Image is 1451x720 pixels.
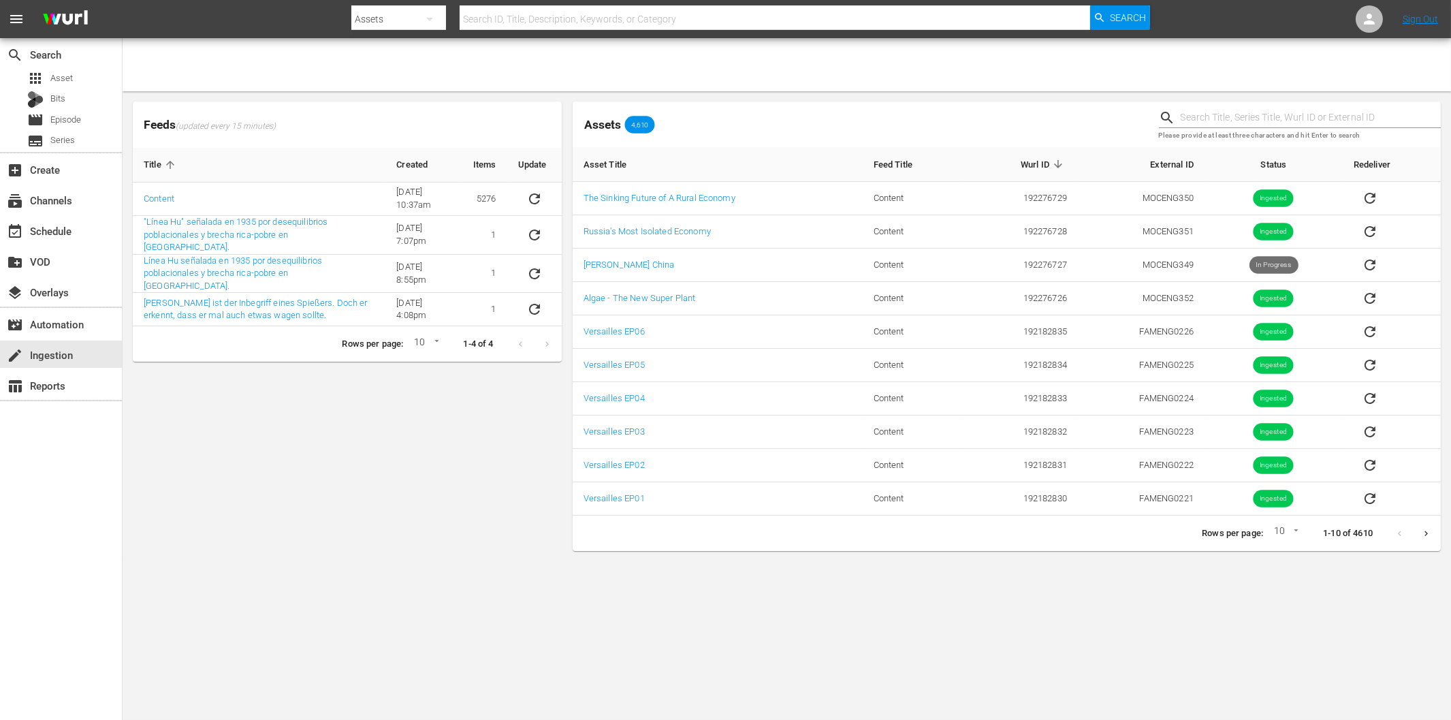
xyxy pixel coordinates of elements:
td: 5276 [462,183,507,216]
span: In Progress [1249,260,1298,270]
td: 192182835 [964,315,1078,349]
button: Search [1090,5,1150,30]
span: Wurl ID [1021,158,1067,170]
td: FAMENG0222 [1078,449,1205,482]
img: ans4CAIJ8jUAAAAAAAAAAAAAAAAAAAAAAAAgQb4GAAAAAAAAAAAAAAAAAAAAAAAAJMjXAAAAAAAAAAAAAAAAAAAAAAAAgAT5G... [33,3,98,35]
span: Asset [50,72,73,85]
span: Reports [7,378,23,394]
span: Create [7,162,23,178]
span: Episode [50,113,81,127]
button: Next page [1413,520,1439,547]
a: [PERSON_NAME] ist der Inbegriff eines Spießers. Doch er erkennt, dass er mal auch etwas wagen sol... [144,298,368,321]
span: VOD [7,254,23,270]
a: Versailles EP01 [584,493,645,503]
td: Content [863,215,964,249]
span: 4,610 [625,121,655,129]
a: Línea Hu señalada en 1935 por desequilibrios poblacionales y brecha rica-pobre en [GEOGRAPHIC_DATA]. [144,255,322,291]
td: 1 [462,293,507,326]
span: Asset Title [584,158,645,170]
th: Status [1205,147,1343,182]
span: Episode [27,112,44,128]
div: Bits [27,91,44,108]
span: Ingested [1254,460,1294,471]
td: [DATE] 4:08pm [385,293,462,326]
th: Items [462,148,507,183]
th: Feed Title [863,147,964,182]
a: Versailles EP04 [584,393,645,403]
td: 192182832 [964,416,1078,449]
td: 192182834 [964,349,1078,382]
span: Search [7,47,23,63]
p: 1-10 of 4610 [1323,527,1373,540]
span: Series [27,133,44,149]
td: MOCENG349 [1078,249,1205,282]
td: 192276727 [964,249,1078,282]
a: Versailles EP03 [584,426,645,437]
span: Asset [27,70,44,87]
p: Rows per page: [342,338,403,351]
a: The Sinking Future of A Rural Economy [584,193,735,203]
th: External ID [1078,147,1205,182]
td: 192182833 [964,382,1078,416]
td: FAMENG0224 [1078,382,1205,416]
a: Versailles EP02 [584,460,645,470]
td: 192182831 [964,449,1078,482]
span: Overlays [7,285,23,301]
td: Content [863,182,964,215]
td: FAMENG0225 [1078,349,1205,382]
td: Content [863,349,964,382]
span: menu [8,11,25,27]
td: 192276726 [964,282,1078,315]
span: Series [50,134,75,147]
span: (updated every 15 minutes) [176,121,276,132]
td: FAMENG0223 [1078,416,1205,449]
div: 10 [1269,523,1301,544]
span: Ingested [1254,327,1294,337]
span: Channels [7,193,23,209]
p: Rows per page: [1202,527,1263,540]
span: Ingested [1254,360,1294,371]
a: Versailles EP06 [584,326,645,336]
td: 192276729 [964,182,1078,215]
td: FAMENG0226 [1078,315,1205,349]
td: 1 [462,216,507,255]
div: 10 [409,334,441,355]
a: Russia's Most Isolated Economy [584,226,711,236]
a: Content [144,193,174,204]
a: "Línea Hu" señalada en 1935 por desequilibrios poblacionales y brecha rica-pobre en [GEOGRAPHIC_D... [144,217,328,252]
td: [DATE] 7:07pm [385,216,462,255]
td: 1 [462,255,507,294]
td: 192182830 [964,482,1078,516]
td: MOCENG352 [1078,282,1205,315]
table: sticky table [573,147,1441,516]
span: Created [396,159,445,171]
span: Ingested [1254,427,1294,437]
span: Search [1110,5,1146,30]
p: 1-4 of 4 [464,338,494,351]
th: Redeliver [1343,147,1441,182]
table: sticky table [133,148,562,326]
td: Content [863,449,964,482]
span: Automation [7,317,23,333]
span: Ingested [1254,394,1294,404]
a: Sign Out [1403,14,1438,25]
span: Schedule [7,223,23,240]
span: Ingested [1254,227,1294,237]
a: Versailles EP05 [584,360,645,370]
td: Content [863,282,964,315]
span: Ingested [1254,494,1294,504]
td: MOCENG351 [1078,215,1205,249]
span: Ingested [1254,294,1294,304]
th: Update [507,148,562,183]
a: Algae - The New Super Plant [584,293,696,303]
span: Bits [50,92,65,106]
td: [DATE] 8:55pm [385,255,462,294]
td: Content [863,382,964,416]
a: [PERSON_NAME] China [584,260,675,270]
td: Content [863,249,964,282]
td: Content [863,482,964,516]
input: Search Title, Series Title, Wurl ID or External ID [1181,108,1441,128]
span: Assets [584,118,621,131]
p: Please provide at least three characters and hit Enter to search [1159,130,1441,142]
td: [DATE] 10:37am [385,183,462,216]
